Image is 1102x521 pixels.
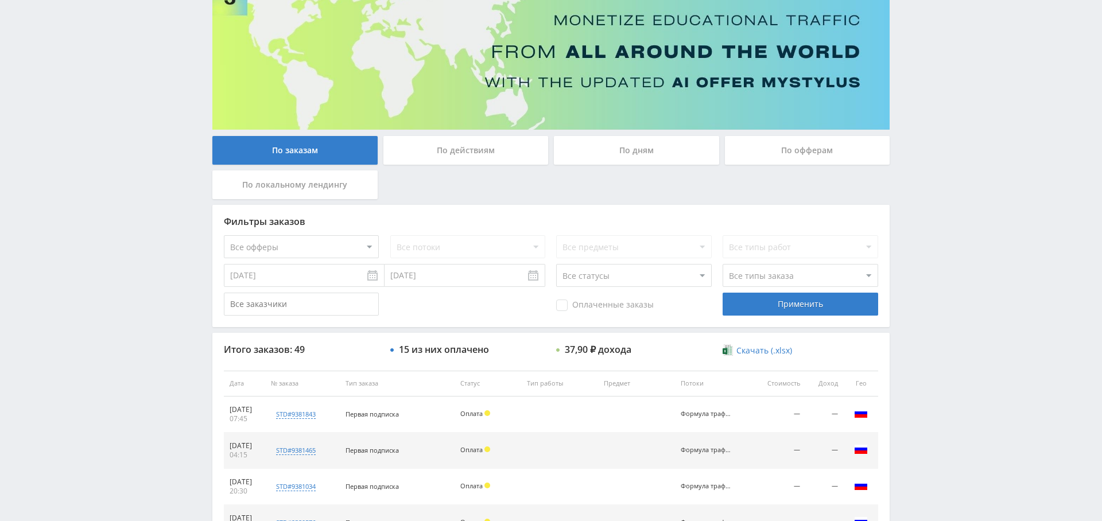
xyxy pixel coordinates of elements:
[383,136,549,165] div: По действиям
[455,371,521,396] th: Статус
[723,345,791,356] a: Скачать (.xlsx)
[681,410,732,418] div: Формула трафика контекст
[681,446,732,454] div: Формула трафика контекст
[460,409,483,418] span: Оплата
[212,136,378,165] div: По заказам
[554,136,719,165] div: По дням
[725,136,890,165] div: По офферам
[752,469,806,505] td: —
[224,371,265,396] th: Дата
[736,346,792,355] span: Скачать (.xlsx)
[854,406,868,420] img: rus.png
[806,371,844,396] th: Доход
[723,344,732,356] img: xlsx
[806,433,844,469] td: —
[212,170,378,199] div: По локальному лендингу
[854,479,868,492] img: rus.png
[230,487,259,496] div: 20:30
[854,442,868,456] img: rus.png
[276,410,316,419] div: std#9381843
[265,371,340,396] th: № заказа
[752,371,806,396] th: Стоимость
[460,481,483,490] span: Оплата
[681,483,732,490] div: Формула трафика контекст
[276,446,316,455] div: std#9381465
[224,293,379,316] input: Все заказчики
[460,445,483,454] span: Оплата
[230,477,259,487] div: [DATE]
[230,405,259,414] div: [DATE]
[556,300,654,311] span: Оплаченные заказы
[230,414,259,423] div: 07:45
[752,433,806,469] td: —
[521,371,598,396] th: Тип работы
[844,371,878,396] th: Гео
[806,396,844,433] td: —
[723,293,878,316] div: Применить
[598,371,675,396] th: Предмет
[346,446,399,454] span: Первая подписка
[346,482,399,491] span: Первая подписка
[806,469,844,505] td: —
[484,410,490,416] span: Холд
[675,371,752,396] th: Потоки
[399,344,489,355] div: 15 из них оплачено
[230,450,259,460] div: 04:15
[346,410,399,418] span: Первая подписка
[230,441,259,450] div: [DATE]
[224,216,878,227] div: Фильтры заказов
[565,344,631,355] div: 37,90 ₽ дохода
[752,396,806,433] td: —
[340,371,455,396] th: Тип заказа
[484,446,490,452] span: Холд
[484,483,490,488] span: Холд
[224,344,379,355] div: Итого заказов: 49
[276,482,316,491] div: std#9381034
